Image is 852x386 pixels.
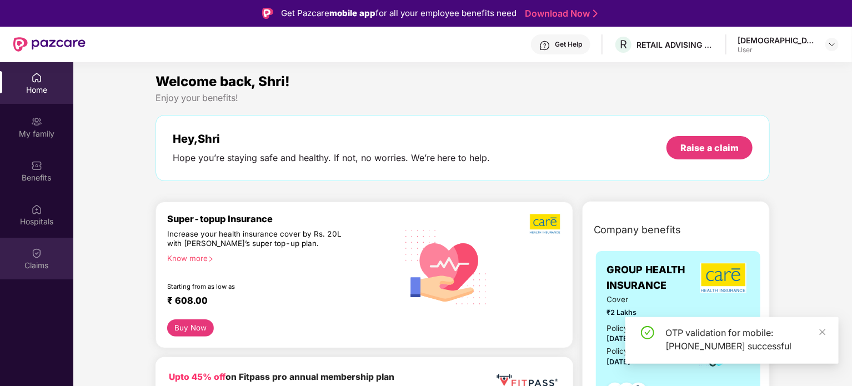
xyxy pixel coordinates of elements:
span: [DATE] [607,334,631,343]
div: Get Help [555,40,582,49]
div: User [738,46,815,54]
img: svg+xml;base64,PHN2ZyBpZD0iQ2xhaW0iIHhtbG5zPSJodHRwOi8vd3d3LnczLm9yZy8yMDAwL3N2ZyIgd2lkdGg9IjIwIi... [31,248,42,259]
div: RETAIL ADVISING SERVICES LLP [637,39,714,50]
div: Policy issued [607,323,654,334]
span: GROUP HEALTH INSURANCE [607,262,698,294]
div: OTP validation for mobile: [PHONE_NUMBER] successful [665,326,825,353]
div: Hope you’re staying safe and healthy. If not, no worries. We’re here to help. [173,152,490,164]
button: Buy Now [167,319,214,337]
div: Get Pazcare for all your employee benefits need [281,7,517,20]
b: on Fitpass pro annual membership plan [169,372,394,382]
span: R [620,38,627,51]
img: New Pazcare Logo [13,37,86,52]
div: ₹ 608.00 [167,295,386,308]
b: Upto 45% off [169,372,225,382]
span: ₹2 Lakhs [607,307,683,318]
img: Logo [262,8,273,19]
div: Enjoy your benefits! [156,92,770,104]
span: Company benefits [594,222,681,238]
img: svg+xml;base64,PHN2ZyBpZD0iRHJvcGRvd24tMzJ4MzIiIHhtbG5zPSJodHRwOi8vd3d3LnczLm9yZy8yMDAwL3N2ZyIgd2... [828,40,836,49]
strong: mobile app [329,8,375,18]
span: right [208,256,214,262]
span: close [819,328,826,336]
div: Know more [167,254,390,262]
img: svg+xml;base64,PHN2ZyBpZD0iSG9tZSIgeG1sbnM9Imh0dHA6Ly93d3cudzMub3JnLzIwMDAvc3ZnIiB3aWR0aD0iMjAiIG... [31,72,42,83]
div: Starting from as low as [167,283,350,290]
span: Welcome back, Shri! [156,73,290,89]
a: Download Now [525,8,594,19]
img: Stroke [593,8,598,19]
img: svg+xml;base64,PHN2ZyBpZD0iQmVuZWZpdHMiIHhtbG5zPSJodHRwOi8vd3d3LnczLm9yZy8yMDAwL3N2ZyIgd2lkdGg9Ij... [31,160,42,171]
span: Cover [607,294,683,305]
div: Hey, Shri [173,132,490,146]
span: [DATE] [607,358,631,366]
div: Policy Expiry [607,345,653,357]
div: Super-topup Insurance [167,213,397,224]
img: insurerLogo [700,263,746,293]
div: Raise a claim [680,142,739,154]
img: b5dec4f62d2307b9de63beb79f102df3.png [530,213,562,234]
span: check-circle [641,326,654,339]
img: svg+xml;base64,PHN2ZyB3aWR0aD0iMjAiIGhlaWdodD0iMjAiIHZpZXdCb3g9IjAgMCAyMCAyMCIgZmlsbD0ibm9uZSIgeG... [31,116,42,127]
img: svg+xml;base64,PHN2ZyBpZD0iSG9zcGl0YWxzIiB4bWxucz0iaHR0cDovL3d3dy53My5vcmcvMjAwMC9zdmciIHdpZHRoPS... [31,204,42,215]
div: Increase your health insurance cover by Rs. 20L with [PERSON_NAME]’s super top-up plan. [167,229,349,249]
img: svg+xml;base64,PHN2ZyBpZD0iSGVscC0zMngzMiIgeG1sbnM9Imh0dHA6Ly93d3cudzMub3JnLzIwMDAvc3ZnIiB3aWR0aD... [539,40,550,51]
div: [DEMOGRAPHIC_DATA] [738,35,815,46]
img: svg+xml;base64,PHN2ZyB4bWxucz0iaHR0cDovL3d3dy53My5vcmcvMjAwMC9zdmciIHhtbG5zOnhsaW5rPSJodHRwOi8vd3... [397,216,496,317]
